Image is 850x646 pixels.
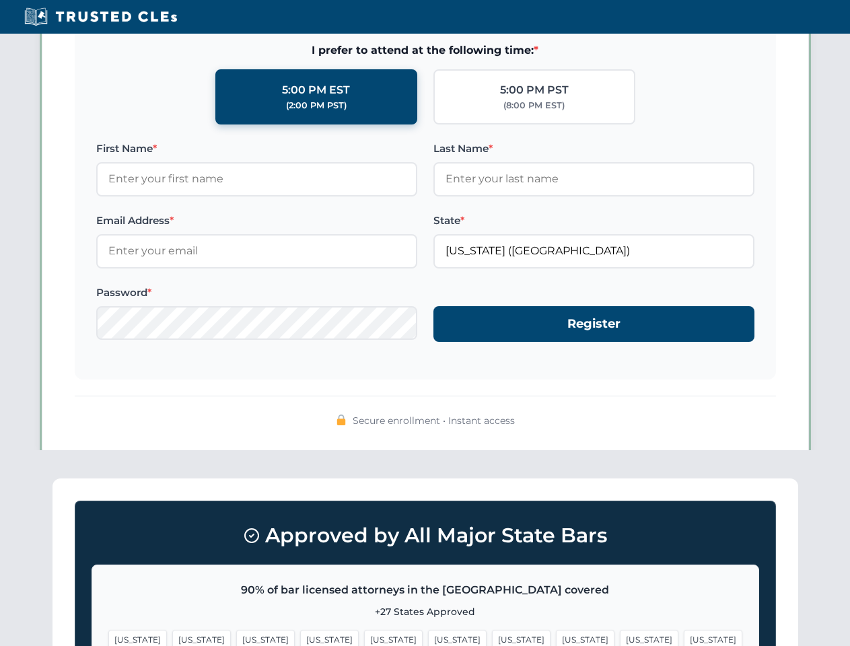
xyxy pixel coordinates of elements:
[96,162,417,196] input: Enter your first name
[92,517,759,554] h3: Approved by All Major State Bars
[282,81,350,99] div: 5:00 PM EST
[96,285,417,301] label: Password
[503,99,565,112] div: (8:00 PM EST)
[433,162,754,196] input: Enter your last name
[96,141,417,157] label: First Name
[96,42,754,59] span: I prefer to attend at the following time:
[500,81,569,99] div: 5:00 PM PST
[108,604,742,619] p: +27 States Approved
[336,415,347,425] img: 🔒
[20,7,181,27] img: Trusted CLEs
[433,141,754,157] label: Last Name
[96,234,417,268] input: Enter your email
[108,581,742,599] p: 90% of bar licensed attorneys in the [GEOGRAPHIC_DATA] covered
[433,213,754,229] label: State
[433,306,754,342] button: Register
[353,413,515,428] span: Secure enrollment • Instant access
[286,99,347,112] div: (2:00 PM PST)
[96,213,417,229] label: Email Address
[433,234,754,268] input: Florida (FL)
